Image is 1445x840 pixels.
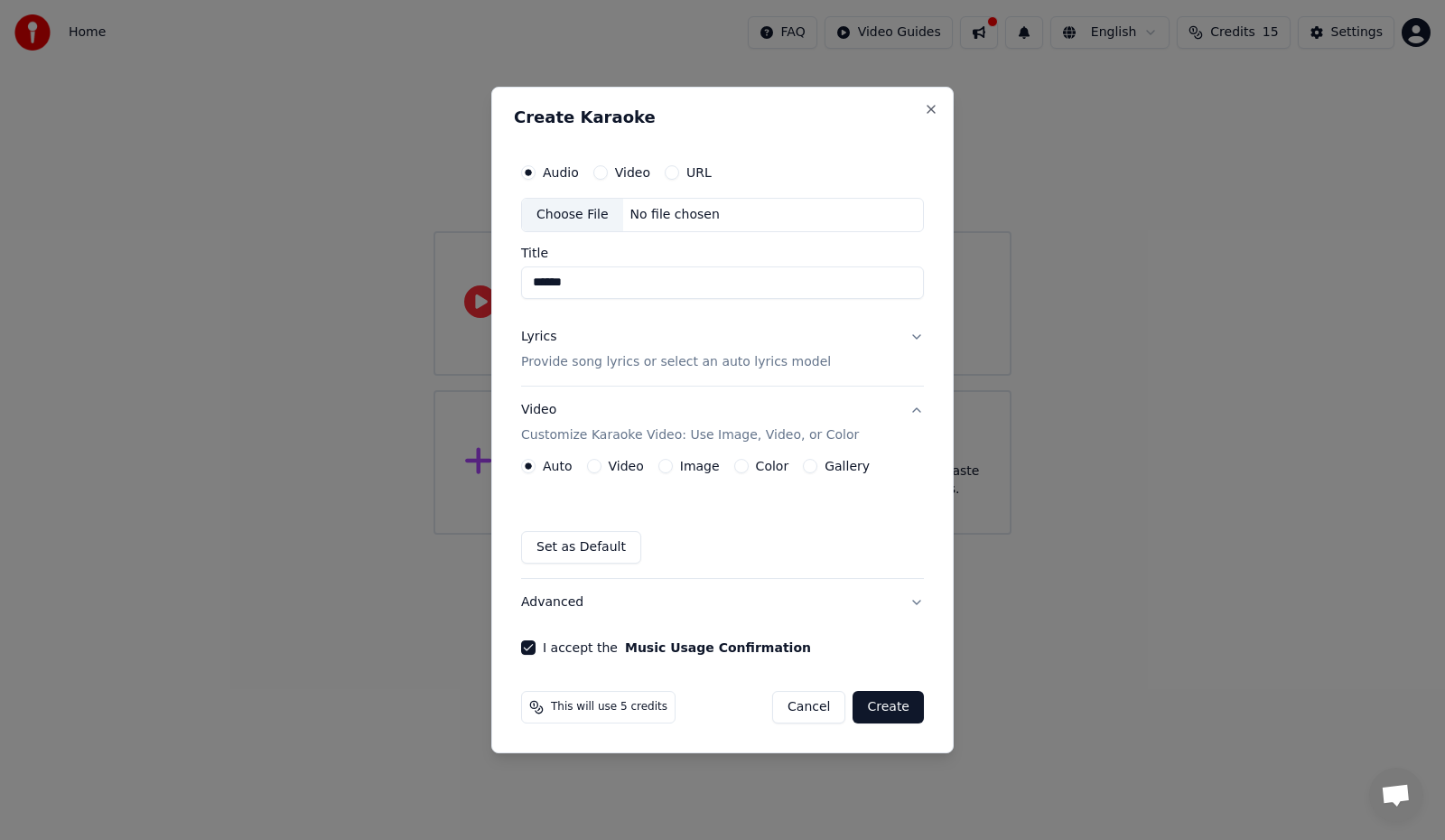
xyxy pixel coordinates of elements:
[609,460,644,472] label: Video
[853,691,924,723] button: Create
[521,313,924,386] button: LyricsProvide song lyrics or select an auto lyrics model
[521,387,924,459] button: VideoCustomize Karaoke Video: Use Image, Video, or Color
[615,166,650,179] label: Video
[772,691,845,723] button: Cancel
[521,328,556,346] div: Lyrics
[756,460,789,472] label: Color
[521,531,641,564] button: Set as Default
[686,166,712,179] label: URL
[825,460,870,472] label: Gallery
[521,401,859,444] div: Video
[521,247,924,259] label: Title
[521,579,924,626] button: Advanced
[514,109,931,126] h2: Create Karaoke
[625,641,811,654] button: I accept the
[521,353,831,371] p: Provide song lyrics or select an auto lyrics model
[521,426,859,444] p: Customize Karaoke Video: Use Image, Video, or Color
[521,459,924,578] div: VideoCustomize Karaoke Video: Use Image, Video, or Color
[623,206,727,224] div: No file chosen
[522,199,623,231] div: Choose File
[543,460,573,472] label: Auto
[680,460,720,472] label: Image
[543,166,579,179] label: Audio
[543,641,811,654] label: I accept the
[551,700,667,714] span: This will use 5 credits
